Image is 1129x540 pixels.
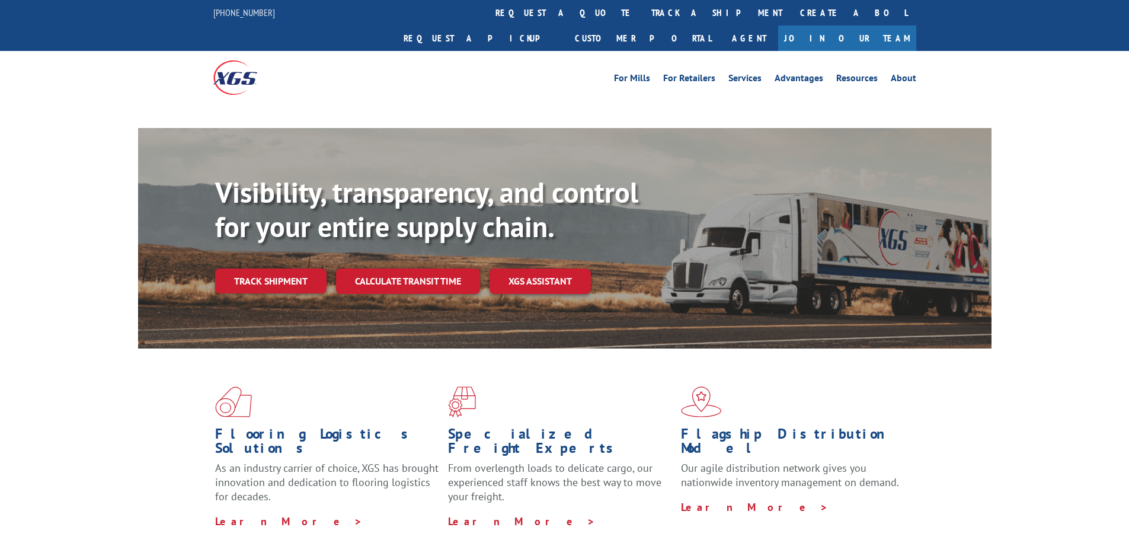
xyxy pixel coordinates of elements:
[728,74,762,87] a: Services
[215,427,439,461] h1: Flooring Logistics Solutions
[566,25,720,51] a: Customer Portal
[215,174,638,245] b: Visibility, transparency, and control for your entire supply chain.
[448,515,596,528] a: Learn More >
[681,461,899,489] span: Our agile distribution network gives you nationwide inventory management on demand.
[891,74,916,87] a: About
[778,25,916,51] a: Join Our Team
[681,427,905,461] h1: Flagship Distribution Model
[720,25,778,51] a: Agent
[836,74,878,87] a: Resources
[681,386,722,417] img: xgs-icon-flagship-distribution-model-red
[215,461,439,503] span: As an industry carrier of choice, XGS has brought innovation and dedication to flooring logistics...
[448,427,672,461] h1: Specialized Freight Experts
[448,386,476,417] img: xgs-icon-focused-on-flooring-red
[448,461,672,514] p: From overlength loads to delicate cargo, our experienced staff knows the best way to move your fr...
[215,515,363,528] a: Learn More >
[490,269,591,294] a: XGS ASSISTANT
[213,7,275,18] a: [PHONE_NUMBER]
[775,74,823,87] a: Advantages
[215,269,327,293] a: Track shipment
[336,269,480,294] a: Calculate transit time
[663,74,715,87] a: For Retailers
[614,74,650,87] a: For Mills
[215,386,252,417] img: xgs-icon-total-supply-chain-intelligence-red
[681,500,829,514] a: Learn More >
[395,25,566,51] a: Request a pickup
